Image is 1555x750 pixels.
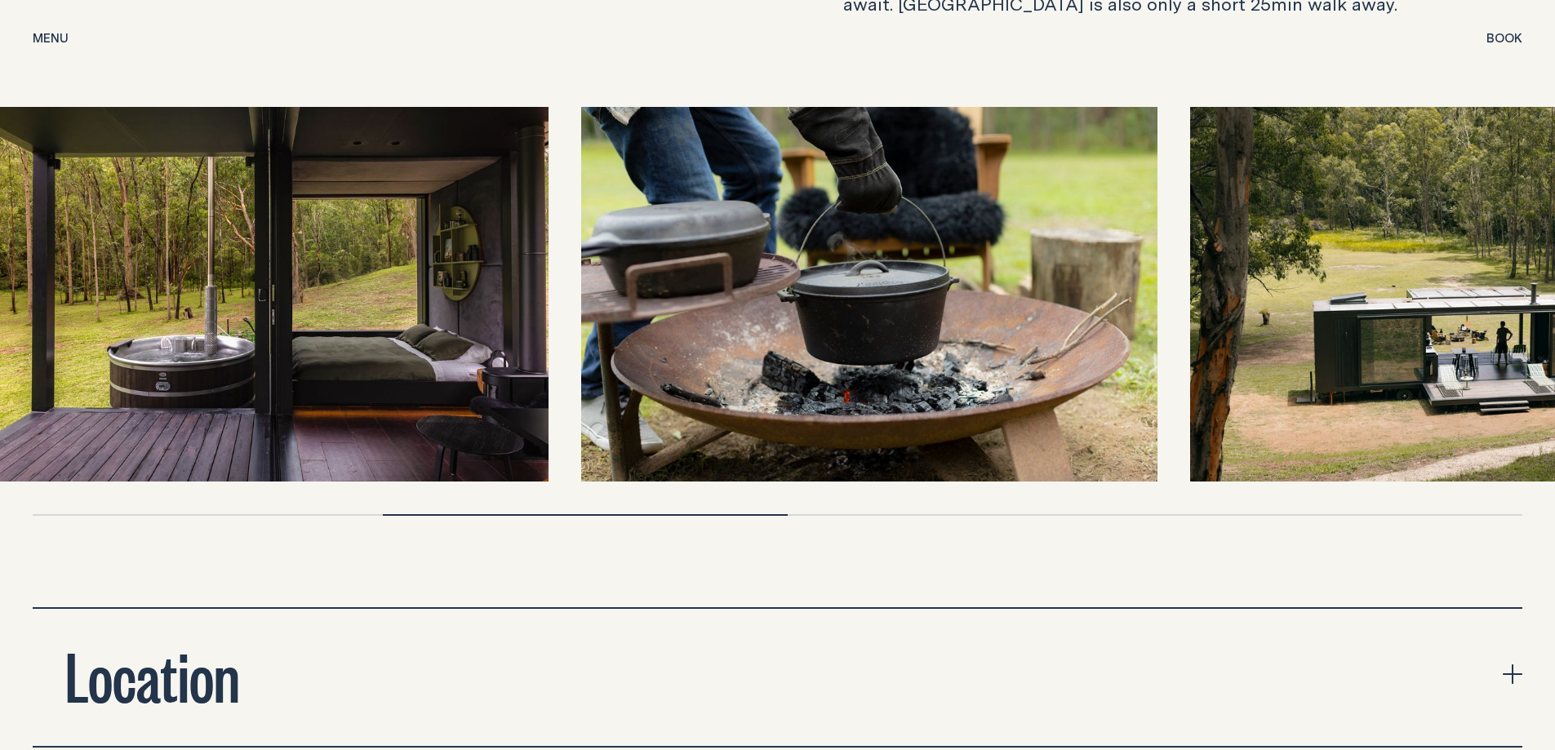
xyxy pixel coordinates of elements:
[1486,32,1522,44] span: Book
[65,641,240,707] h2: Location
[33,29,69,49] button: show menu
[33,32,69,44] span: Menu
[1486,29,1522,49] button: show booking tray
[33,609,1522,746] button: expand accordion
